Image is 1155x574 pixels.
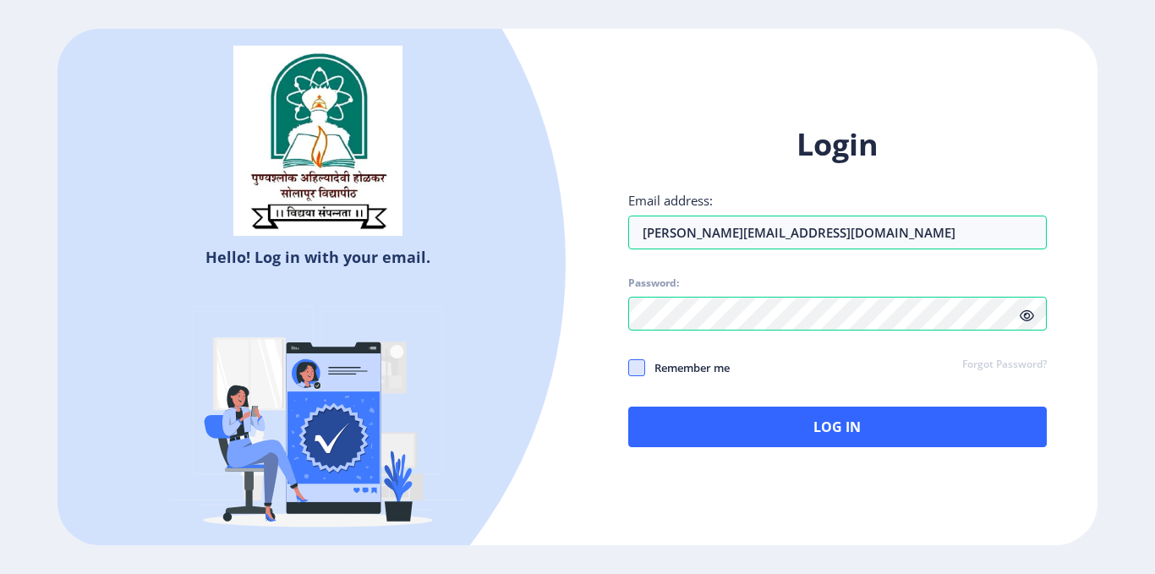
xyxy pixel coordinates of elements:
a: Forgot Password? [962,358,1047,373]
span: Remember me [645,358,730,378]
label: Email address: [628,192,713,209]
h1: Login [628,124,1047,165]
button: Log In [628,407,1047,447]
input: Email address [628,216,1047,249]
label: Password: [628,276,679,290]
img: sulogo.png [233,46,402,237]
img: Verified-rafiki.svg [170,274,466,570]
